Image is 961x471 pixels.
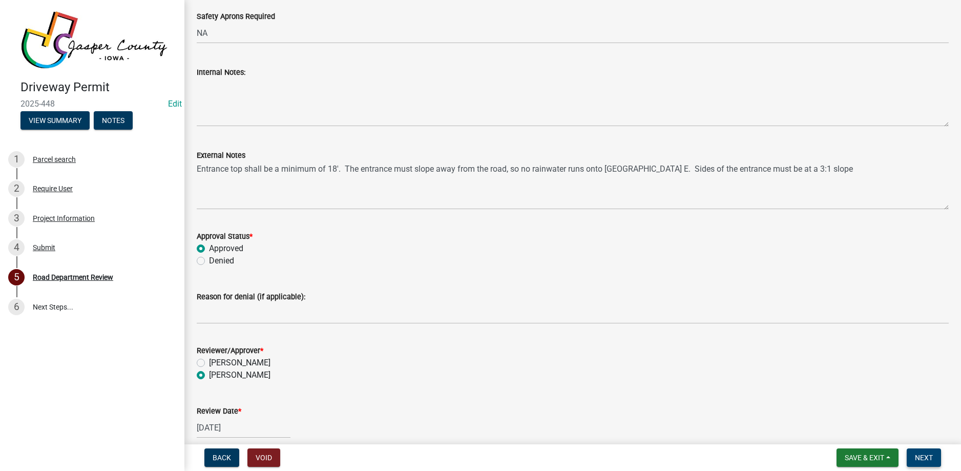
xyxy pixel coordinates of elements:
div: 6 [8,299,25,315]
span: 2025-448 [20,99,164,109]
div: Require User [33,185,73,192]
label: Approval Status [197,233,253,240]
label: [PERSON_NAME] [209,369,270,381]
div: Road Department Review [33,274,113,281]
button: Back [204,448,239,467]
label: Safety Aprons Required [197,13,275,21]
img: Jasper County, Iowa [20,11,168,69]
div: 5 [8,269,25,285]
div: 2 [8,180,25,197]
button: Next [907,448,941,467]
a: Edit [168,99,182,109]
div: Parcel search [33,156,76,163]
div: 4 [8,239,25,256]
label: Approved [209,242,243,255]
label: Reviewer/Approver [197,347,263,355]
div: Submit [33,244,55,251]
wm-modal-confirm: Edit Application Number [168,99,182,109]
label: Internal Notes: [197,69,245,76]
span: Save & Exit [845,454,884,462]
label: Review Date [197,408,241,415]
wm-modal-confirm: Summary [20,117,90,125]
label: [PERSON_NAME] [209,357,270,369]
label: Reason for denial (if applicable): [197,294,305,301]
label: External Notes [197,152,245,159]
input: mm/dd/yyyy [197,417,290,438]
div: Project Information [33,215,95,222]
span: Next [915,454,933,462]
button: View Summary [20,111,90,130]
button: Void [247,448,280,467]
button: Notes [94,111,133,130]
wm-modal-confirm: Notes [94,117,133,125]
label: Denied [209,255,234,267]
button: Save & Exit [837,448,899,467]
div: 3 [8,210,25,227]
span: Back [213,454,231,462]
div: 1 [8,151,25,168]
h4: Driveway Permit [20,80,176,95]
